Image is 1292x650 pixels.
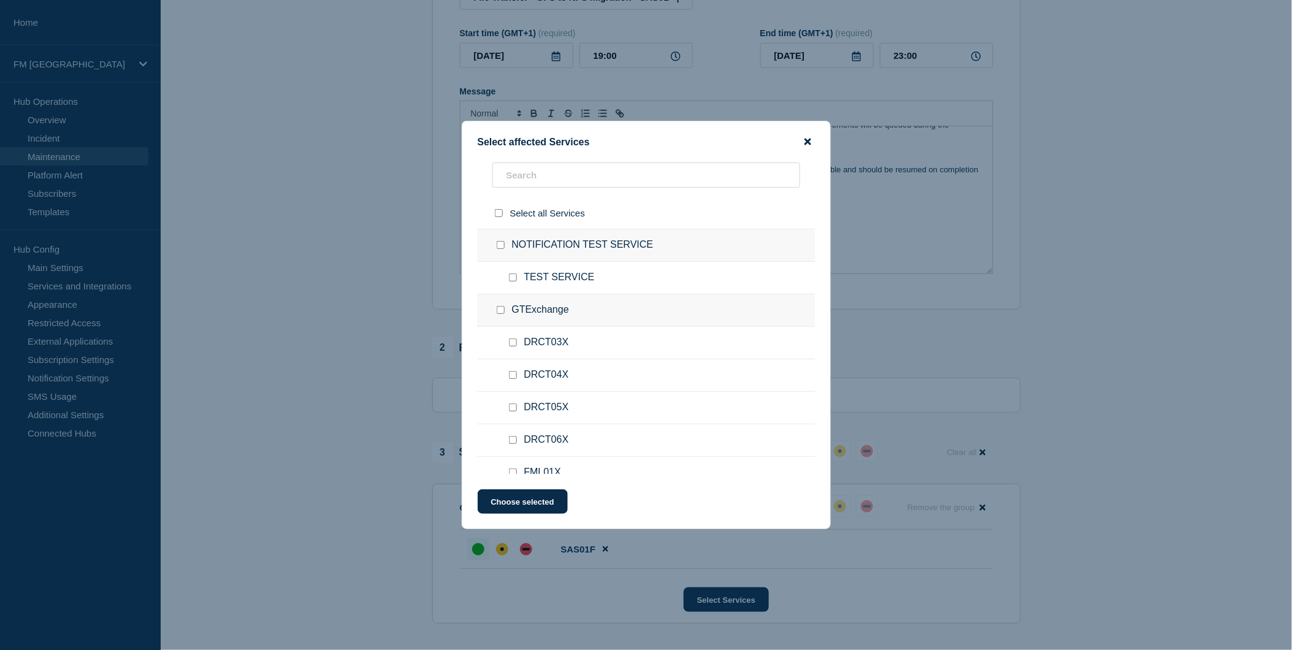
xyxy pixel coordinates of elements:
input: DRCT05X checkbox [509,403,517,411]
input: DRCT03X checkbox [509,338,517,346]
div: NOTIFICATION TEST SERVICE [477,229,816,262]
input: NOTIFICATION TEST SERVICE checkbox [497,241,505,249]
span: TEST SERVICE [524,272,595,284]
input: TEST SERVICE checkbox [509,273,517,281]
button: close button [801,136,815,148]
span: DRCT05X [524,402,569,414]
span: Select all Services [510,208,586,218]
input: select all checkbox [495,209,503,217]
input: DRCT04X checkbox [509,371,517,379]
input: FML01X checkbox [509,468,517,476]
span: DRCT03X [524,337,569,349]
input: GTExchange checkbox [497,306,505,314]
span: DRCT06X [524,434,569,446]
span: FML01X [524,467,561,479]
span: DRCT04X [524,369,569,381]
div: GTExchange [477,294,816,327]
input: Search [492,162,800,188]
button: Choose selected [478,489,568,514]
input: DRCT06X checkbox [509,436,517,444]
div: Select affected Services [462,136,830,148]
